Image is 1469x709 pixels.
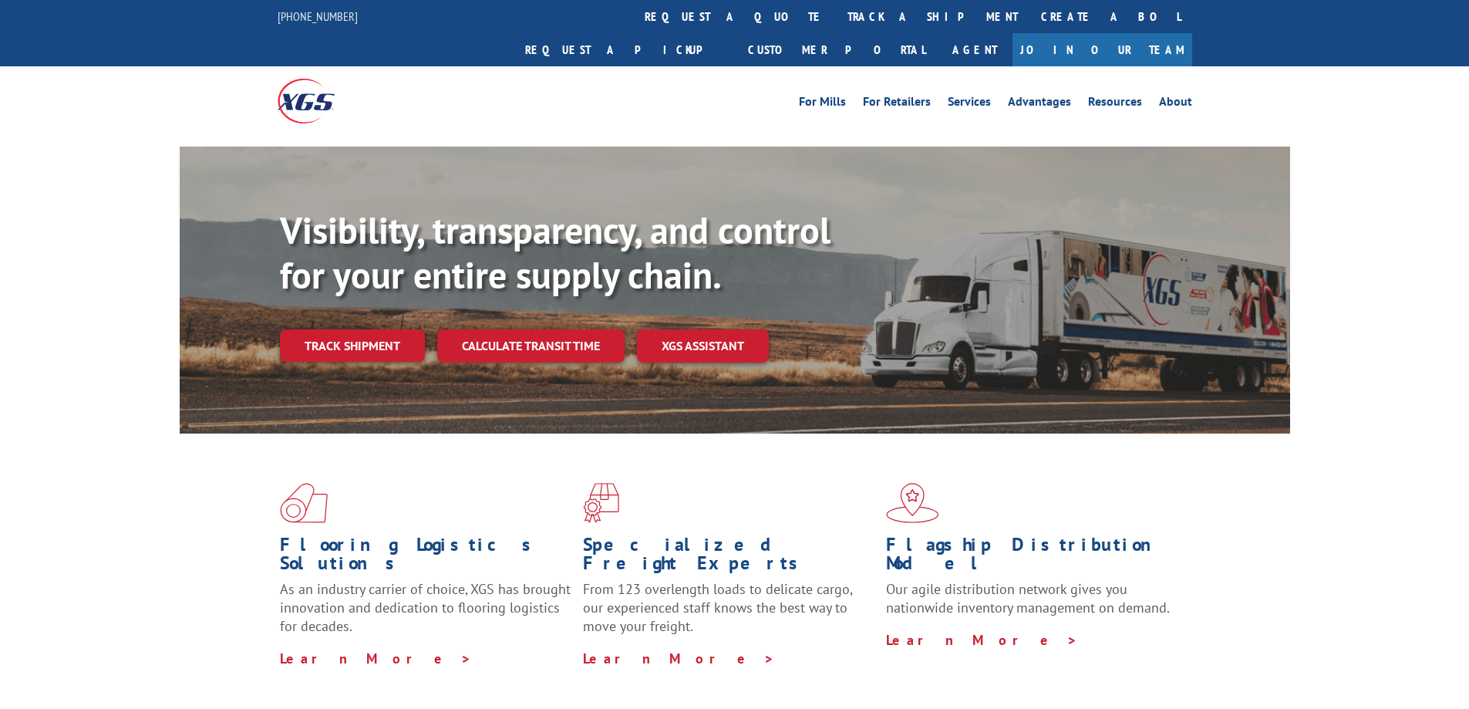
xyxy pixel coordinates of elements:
a: Request a pickup [514,33,736,66]
a: Resources [1088,96,1142,113]
a: Calculate transit time [437,329,625,363]
a: For Mills [799,96,846,113]
span: As an industry carrier of choice, XGS has brought innovation and dedication to flooring logistics... [280,580,571,635]
a: [PHONE_NUMBER] [278,8,358,24]
h1: Flagship Distribution Model [886,535,1178,580]
a: Services [948,96,991,113]
img: xgs-icon-focused-on-flooring-red [583,483,619,523]
p: From 123 overlength loads to delicate cargo, our experienced staff knows the best way to move you... [583,580,874,649]
a: Learn More > [583,650,775,667]
a: Customer Portal [736,33,937,66]
h1: Flooring Logistics Solutions [280,535,571,580]
b: Visibility, transparency, and control for your entire supply chain. [280,206,831,299]
span: Our agile distribution network gives you nationwide inventory management on demand. [886,580,1170,616]
a: Learn More > [886,631,1078,649]
a: Learn More > [280,650,472,667]
a: Advantages [1008,96,1071,113]
img: xgs-icon-flagship-distribution-model-red [886,483,939,523]
a: Join Our Team [1012,33,1192,66]
img: xgs-icon-total-supply-chain-intelligence-red [280,483,328,523]
a: About [1159,96,1192,113]
a: XGS ASSISTANT [637,329,769,363]
a: For Retailers [863,96,931,113]
a: Agent [937,33,1012,66]
h1: Specialized Freight Experts [583,535,874,580]
a: Track shipment [280,329,425,362]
